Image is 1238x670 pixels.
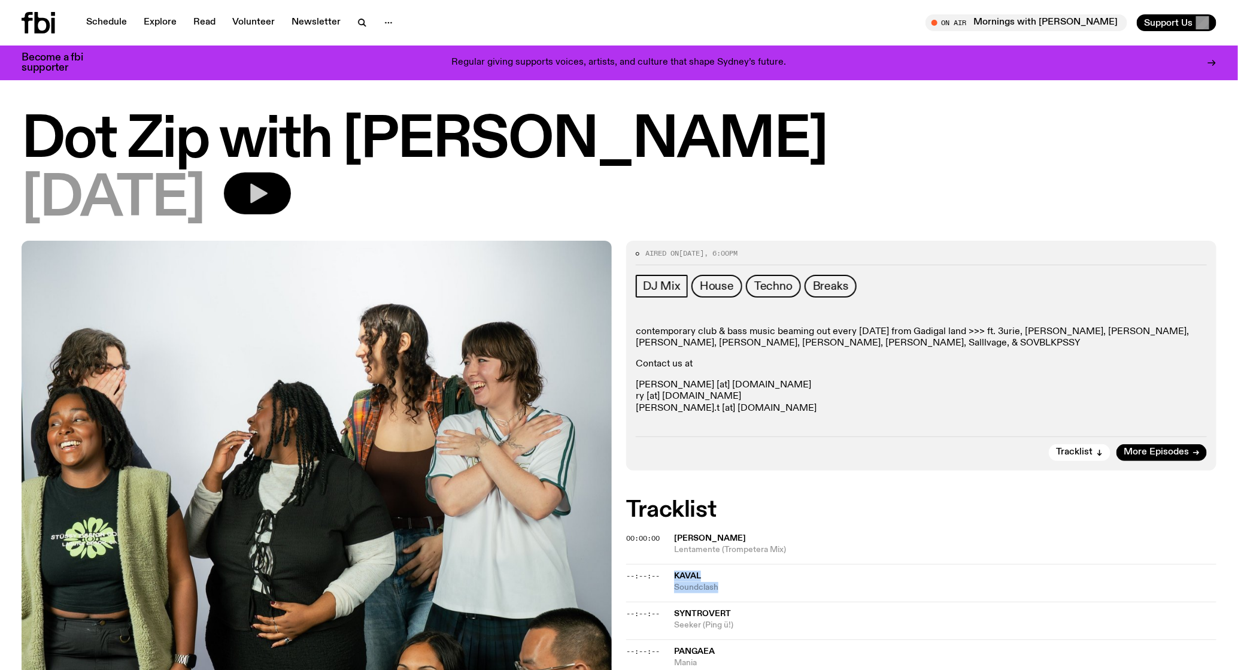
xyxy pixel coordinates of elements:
span: [DATE] [22,172,205,226]
button: On AirMornings with [PERSON_NAME] [926,14,1127,31]
span: More Episodes [1124,448,1189,457]
a: Techno [746,275,801,298]
span: --:--:-- [626,647,660,656]
button: Tracklist [1049,444,1110,461]
span: --:--:-- [626,609,660,619]
span: Breaks [813,280,849,293]
span: Lentamente (Trompetera Mix) [674,544,1216,556]
a: Newsletter [284,14,348,31]
span: Support Us [1144,17,1193,28]
span: 00:00:00 [626,533,660,543]
span: Aired on [645,248,679,258]
a: Schedule [79,14,134,31]
h3: Become a fbi supporter [22,53,98,73]
a: More Episodes [1116,444,1207,461]
a: Explore [136,14,184,31]
span: Kaval [674,572,701,580]
span: DJ Mix [643,280,681,293]
span: [DATE] [679,248,704,258]
p: Regular giving supports voices, artists, and culture that shape Sydney’s future. [452,57,787,68]
a: Breaks [805,275,857,298]
p: [PERSON_NAME] [at] [DOMAIN_NAME] ry [at] [DOMAIN_NAME] [PERSON_NAME].t [at] [DOMAIN_NAME] [636,380,1207,414]
button: Support Us [1137,14,1216,31]
a: Volunteer [225,14,282,31]
span: syntrovert [674,610,731,618]
h1: Dot Zip with [PERSON_NAME] [22,114,1216,168]
span: Mania [674,657,1216,669]
span: --:--:-- [626,571,660,581]
span: , 6:00pm [704,248,738,258]
h2: Tracklist [626,499,1216,521]
p: Contact us at [636,359,1207,370]
span: Tracklist [1056,448,1093,457]
a: DJ Mix [636,275,688,298]
span: Techno [754,280,793,293]
p: contemporary club & bass music beaming out every [DATE] from Gadigal land >>> ft. 3urie, [PERSON_... [636,326,1207,349]
button: 00:00:00 [626,535,660,542]
a: House [691,275,742,298]
span: House [700,280,734,293]
span: [PERSON_NAME] [674,534,746,542]
span: Soundclash [674,582,1216,593]
a: Read [186,14,223,31]
span: Seeker (Ping ü!) [674,620,1216,631]
span: Pangaea [674,647,715,656]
